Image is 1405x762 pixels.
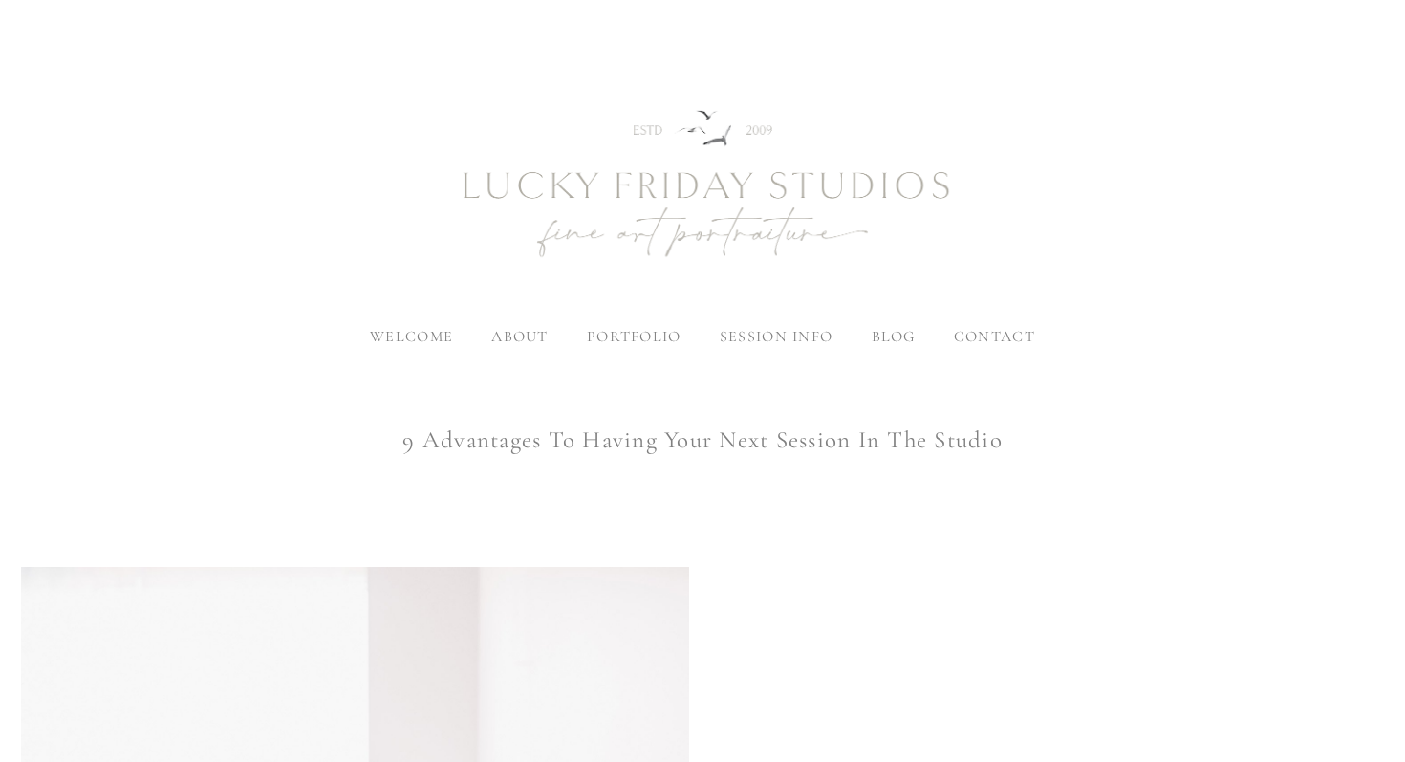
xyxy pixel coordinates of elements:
[720,327,832,346] label: session info
[491,327,548,346] label: about
[358,42,1047,329] img: Newborn Photography Denver | Lucky Friday Studios
[872,327,916,346] a: blog
[370,327,453,346] a: welcome
[954,327,1035,346] a: contact
[21,428,1384,452] h1: 9 Advantages To Having Your Next Session In The Studio
[587,327,681,346] label: portfolio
